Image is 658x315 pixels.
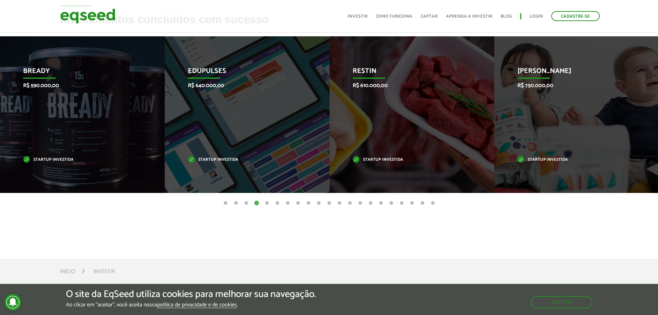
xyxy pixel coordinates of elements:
p: R$ 750.000,00 [517,82,626,89]
p: [PERSON_NAME] [517,67,626,79]
a: Início [60,269,75,275]
a: Aprenda a investir [446,14,492,19]
button: 9 of 21 [305,200,312,207]
a: Como funciona [376,14,412,19]
button: 12 of 21 [336,200,343,207]
p: R$ 640.000,00 [188,82,296,89]
a: Blog [500,14,512,19]
p: Startup investida [353,158,461,162]
p: Startup investida [517,158,626,162]
p: Edupulses [188,67,296,79]
a: Cadastre-se [551,11,600,21]
button: 13 of 21 [346,200,353,207]
button: 1 of 21 [222,200,229,207]
button: 16 of 21 [378,200,384,207]
p: R$ 590.000,00 [23,82,131,89]
a: Captar [421,14,438,19]
button: 18 of 21 [398,200,405,207]
button: 21 of 21 [429,200,436,207]
button: 6 of 21 [274,200,281,207]
a: Login [530,14,543,19]
button: 7 of 21 [284,200,291,207]
p: Startup investida [188,158,296,162]
button: 19 of 21 [409,200,416,207]
a: Investir [347,14,368,19]
button: 5 of 21 [264,200,270,207]
h5: O site da EqSeed utiliza cookies para melhorar sua navegação. [66,289,316,300]
button: 15 of 21 [367,200,374,207]
button: 10 of 21 [315,200,322,207]
button: 8 of 21 [295,200,302,207]
img: EqSeed [60,7,115,25]
li: Investir [93,267,115,276]
p: Bready [23,67,131,79]
a: política de privacidade e de cookies [157,302,237,308]
button: 17 of 21 [388,200,395,207]
button: 14 of 21 [357,200,364,207]
button: 20 of 21 [419,200,426,207]
button: 4 of 21 [253,200,260,207]
button: 3 of 21 [243,200,250,207]
button: 11 of 21 [326,200,333,207]
button: Aceitar [531,296,592,308]
button: 2 of 21 [232,200,239,207]
p: Restin [353,67,461,79]
p: Ao clicar em "aceitar", você aceita nossa . [66,302,316,308]
p: Startup investida [23,158,131,162]
p: R$ 610.000,00 [353,82,461,89]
